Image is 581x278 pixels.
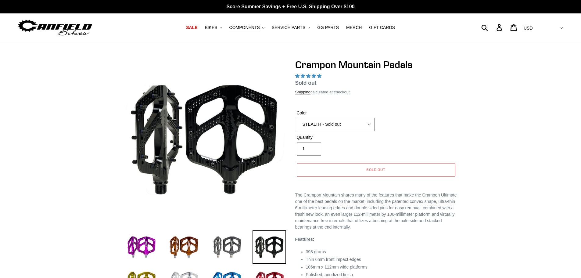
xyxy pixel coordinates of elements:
li: 106mm x 112mm wide platforms [306,264,457,270]
a: MERCH [343,23,365,32]
h1: Crampon Mountain Pedals [295,59,457,70]
p: The Crampon Mountain shares many of the features that make the Crampon Ultimate one of the best p... [295,192,457,230]
strong: Features: [295,237,314,242]
img: Load image into Gallery viewer, purple [124,230,158,264]
span: COMPONENTS [229,25,260,30]
span: GIFT CARDS [369,25,395,30]
button: SERVICE PARTS [269,23,313,32]
button: Sold out [297,163,455,177]
input: Search [485,21,500,34]
span: MERCH [346,25,362,30]
li: Thin 6mm front impact edges [306,256,457,263]
a: GG PARTS [314,23,342,32]
button: BIKES [202,23,225,32]
li: Polished, anodized finish [306,272,457,278]
span: SERVICE PARTS [272,25,305,30]
span: Sold out [366,167,386,172]
div: calculated at checkout. [295,89,457,95]
a: SALE [183,23,200,32]
img: Load image into Gallery viewer, grey [210,230,243,264]
a: Shipping [295,90,311,95]
img: Canfield Bikes [17,18,93,37]
span: Sold out [295,80,317,86]
span: BIKES [205,25,217,30]
button: COMPONENTS [226,23,267,32]
label: Quantity [297,134,375,141]
img: Load image into Gallery viewer, bronze [167,230,201,264]
span: SALE [186,25,197,30]
a: GIFT CARDS [366,23,398,32]
img: Load image into Gallery viewer, stealth [253,230,286,264]
span: GG PARTS [317,25,339,30]
li: 398 grams [306,249,457,255]
span: 4.97 stars [295,74,323,78]
label: Color [297,110,375,116]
